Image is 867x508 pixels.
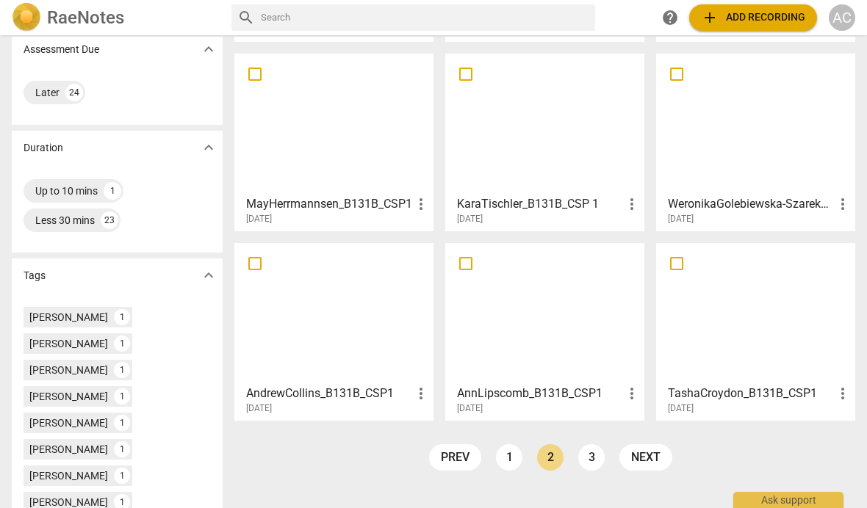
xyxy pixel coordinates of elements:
h3: AnnLipscomb_B131B_CSP1 [457,385,623,402]
span: [DATE] [246,213,272,225]
div: [PERSON_NAME] [29,336,108,351]
a: next [619,444,672,471]
span: [DATE] [246,402,272,415]
button: Show more [198,264,220,286]
div: [PERSON_NAME] [29,442,108,457]
div: [PERSON_NAME] [29,468,108,483]
h3: MayHerrmannsen_B131B_CSP1 [246,195,412,213]
div: 1 [114,468,130,484]
span: more_vert [412,385,430,402]
a: TashaCroydon_B131B_CSP1[DATE] [661,248,850,414]
img: Logo [12,3,41,32]
div: Later [35,85,60,100]
span: more_vert [623,195,641,213]
div: [PERSON_NAME] [29,363,108,377]
a: prev [429,444,481,471]
div: 1 [114,388,130,404]
h3: AndrewCollins_B131B_CSP1 [246,385,412,402]
span: more_vert [834,385,852,402]
div: Ask support [733,492,843,508]
span: [DATE] [668,402,694,415]
span: help [661,9,679,26]
a: WeronikaGolebiewska-Szarek_B131B_CSP1[DATE] [661,59,850,225]
span: expand_more [200,139,217,156]
h2: RaeNotes [47,7,124,28]
a: Help [657,4,683,31]
h3: KaraTischler_B131B_CSP 1 [457,195,623,213]
span: [DATE] [457,402,483,415]
div: 1 [114,309,130,325]
span: expand_more [200,266,217,284]
div: [PERSON_NAME] [29,389,108,404]
div: 1 [114,415,130,431]
span: more_vert [834,195,852,213]
h3: WeronikaGolebiewska-Szarek_B131B_CSP1 [668,195,834,213]
a: AnnLipscomb_B131B_CSP1[DATE] [450,248,639,414]
p: Duration [24,140,63,156]
span: [DATE] [457,213,483,225]
span: [DATE] [668,213,694,225]
span: search [237,9,255,26]
div: 1 [114,335,130,352]
span: add [701,9,719,26]
a: Page 2 is your current page [537,444,564,471]
button: Upload [689,4,817,31]
div: 1 [104,182,121,200]
div: Less 30 mins [35,213,95,228]
span: more_vert [412,195,430,213]
a: Page 3 [578,444,605,471]
a: AndrewCollins_B131B_CSP1[DATE] [240,248,428,414]
button: Show more [198,137,220,159]
button: AC [829,4,855,31]
div: 1 [114,441,130,457]
div: [PERSON_NAME] [29,310,108,324]
span: expand_more [200,40,217,58]
p: Assessment Due [24,42,99,57]
span: Add recording [701,9,805,26]
a: KaraTischler_B131B_CSP 1[DATE] [450,59,639,225]
h3: TashaCroydon_B131B_CSP1 [668,385,834,402]
div: Up to 10 mins [35,184,98,198]
span: more_vert [623,385,641,402]
button: Show more [198,38,220,60]
div: [PERSON_NAME] [29,416,108,430]
p: Tags [24,268,46,283]
div: 24 [65,84,83,101]
a: MayHerrmannsen_B131B_CSP1[DATE] [240,59,428,225]
input: Search [261,6,589,29]
a: Page 1 [496,444,522,471]
div: 1 [114,362,130,378]
a: LogoRaeNotes [12,3,220,32]
div: 23 [101,211,118,229]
